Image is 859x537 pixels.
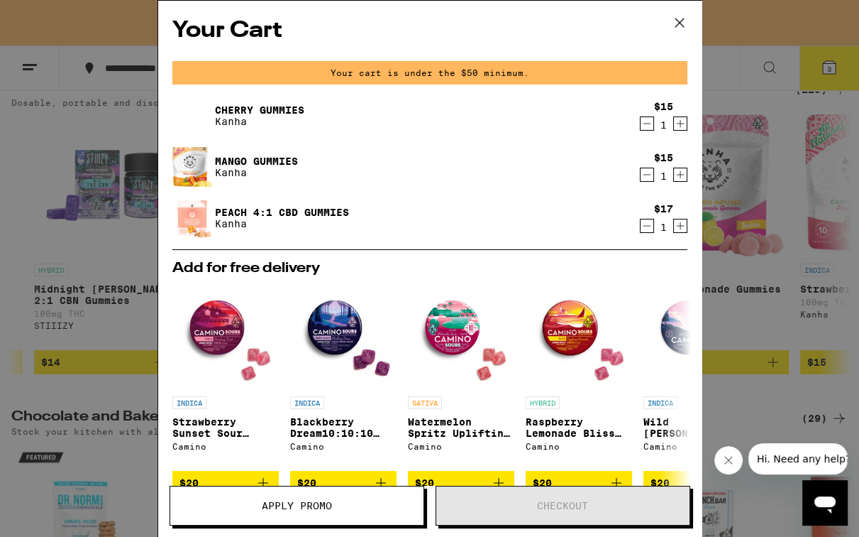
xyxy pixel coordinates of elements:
span: $20 [415,477,434,489]
img: Camino - Strawberry Sunset Sour Gummies [172,283,279,389]
p: INDICA [290,396,324,409]
p: Watermelon Spritz Uplifting Sour Gummies [408,416,514,439]
p: INDICA [643,396,677,409]
button: Decrement [640,219,654,233]
div: 1 [654,119,673,131]
button: Add to bag [408,471,514,495]
span: $20 [650,477,670,489]
button: Increment [673,219,687,233]
p: Kanha [215,167,298,178]
p: Strawberry Sunset Sour Gummies [172,416,279,439]
div: Camino [408,442,514,451]
button: Add to bag [172,471,279,495]
img: Cherry Gummies [172,96,212,136]
button: Checkout [436,486,690,526]
span: $20 [179,477,199,489]
a: Cherry Gummies [215,104,304,116]
p: SATIVA [408,396,442,409]
img: Camino - Wild Berry Chill Gummies [643,283,750,389]
div: Your cart is under the $50 minimum. [172,61,687,85]
img: Peach 4:1 CBD Gummies [172,197,212,239]
button: Decrement [640,116,654,131]
img: Camino - Raspberry Lemonade Bliss Sour Gummies [526,283,632,389]
a: Open page for Wild Berry Chill Gummies from Camino [643,283,750,471]
span: Checkout [537,501,588,511]
h2: Your Cart [172,15,687,47]
p: Kanha [215,218,349,229]
a: Peach 4:1 CBD Gummies [215,207,349,218]
div: Camino [172,442,279,451]
div: Camino [290,442,397,451]
span: Hi. Need any help? [9,10,102,21]
div: 1 [654,222,673,233]
img: Mango Gummies [172,146,212,188]
iframe: Button to launch messaging window [802,480,848,526]
a: Open page for Blackberry Dream10:10:10 Deep Sleep Gummies from Camino [290,283,397,471]
button: Apply Promo [170,486,424,526]
div: Camino [526,442,632,451]
button: Add to bag [526,471,632,495]
div: $17 [654,203,673,215]
button: Add to bag [643,471,750,495]
iframe: Message from company [748,443,848,474]
p: HYBRID [526,396,560,409]
img: Camino - Watermelon Spritz Uplifting Sour Gummies [408,283,514,389]
button: Add to bag [290,471,397,495]
button: Decrement [640,168,654,182]
div: $15 [654,101,673,112]
p: Kanha [215,116,304,127]
span: Apply Promo [262,501,332,511]
a: Open page for Watermelon Spritz Uplifting Sour Gummies from Camino [408,283,514,471]
p: Wild [PERSON_NAME] Chill Gummies [643,416,750,439]
h2: Add for free delivery [172,261,687,276]
span: $20 [297,477,316,489]
span: $20 [533,477,552,489]
p: Blackberry Dream10:10:10 Deep Sleep Gummies [290,416,397,439]
a: Mango Gummies [215,156,298,167]
img: Camino - Blackberry Dream10:10:10 Deep Sleep Gummies [290,283,397,389]
iframe: Close message [714,446,743,474]
div: 1 [654,170,673,182]
div: $15 [654,152,673,163]
a: Open page for Raspberry Lemonade Bliss Sour Gummies from Camino [526,283,632,471]
div: Camino [643,442,750,451]
button: Increment [673,116,687,131]
a: Open page for Strawberry Sunset Sour Gummies from Camino [172,283,279,471]
button: Increment [673,168,687,182]
p: Raspberry Lemonade Bliss Sour Gummies [526,416,632,439]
